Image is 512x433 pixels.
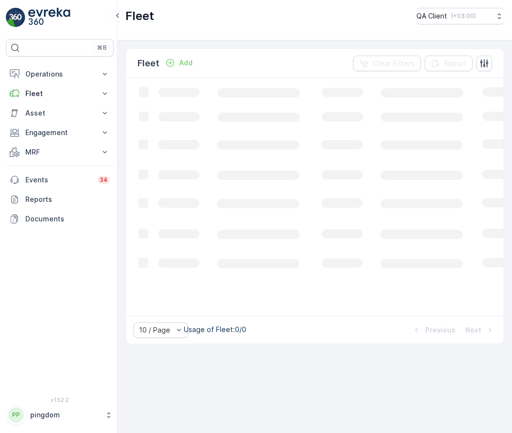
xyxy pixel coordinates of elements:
[8,407,24,423] div: PP
[6,142,114,162] button: MRF
[373,59,415,68] p: Clear Filters
[411,324,456,336] button: Previous
[161,57,197,69] button: Add
[25,108,94,118] p: Asset
[99,176,108,184] p: 34
[6,190,114,209] a: Reports
[25,175,92,185] p: Events
[416,8,504,24] button: QA Client(+03:00)
[25,89,94,98] p: Fleet
[184,325,246,335] p: Usage of Fleet : 0/0
[25,195,110,204] p: Reports
[6,84,114,103] button: Fleet
[6,397,114,403] span: v 1.52.2
[25,69,94,79] p: Operations
[464,324,496,336] button: Next
[465,325,481,335] p: Next
[25,128,94,138] p: Engagement
[425,56,473,71] button: Export
[25,147,94,157] p: MRF
[6,209,114,229] a: Documents
[6,123,114,142] button: Engagement
[6,170,114,190] a: Events34
[6,405,114,425] button: PPpingdom
[179,58,193,68] p: Add
[30,410,100,420] p: pingdom
[6,8,25,27] img: logo
[353,56,421,71] button: Clear Filters
[28,8,70,27] img: logo_light-DOdMpM7g.png
[138,57,159,70] p: Fleet
[6,103,114,123] button: Asset
[25,214,110,224] p: Documents
[6,64,114,84] button: Operations
[444,59,467,68] p: Export
[451,12,476,20] p: ( +03:00 )
[125,8,154,24] p: Fleet
[425,325,455,335] p: Previous
[97,44,107,52] p: ⌘B
[416,11,447,21] p: QA Client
